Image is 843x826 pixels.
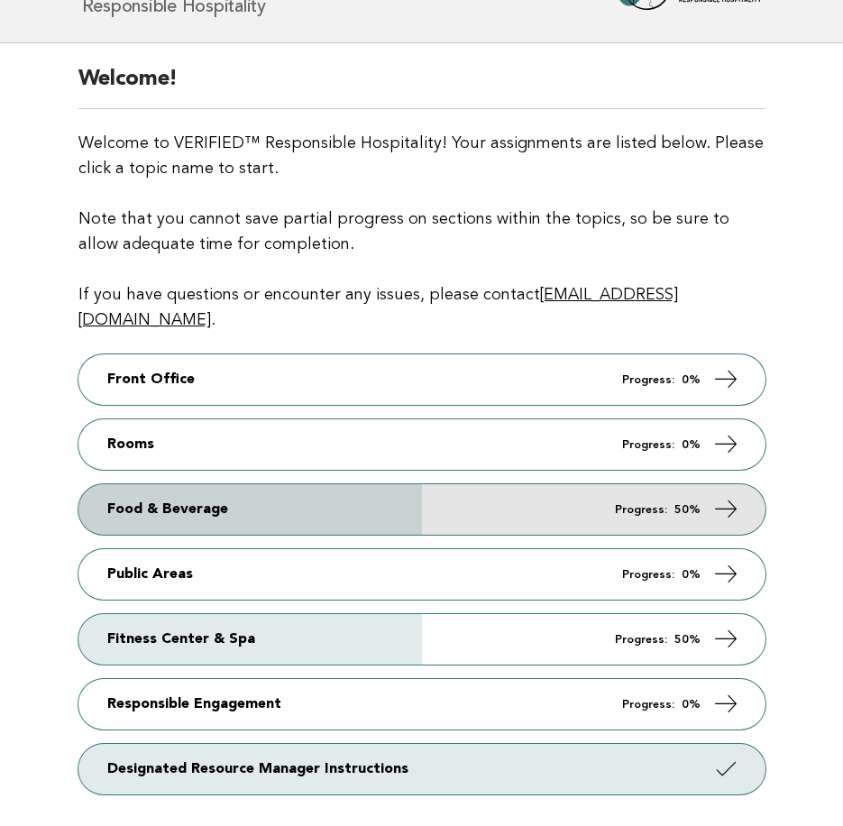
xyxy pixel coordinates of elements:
strong: 0% [682,699,701,711]
em: Progress: [615,634,667,646]
h2: Welcome! [78,65,765,109]
a: Front Office Progress: 0% [78,354,765,405]
em: Progress: [622,699,674,711]
em: Progress: [615,504,667,516]
p: Welcome to VERIFIED™ Responsible Hospitality! Your assignments are listed below. Please click a t... [78,131,765,333]
strong: 0% [682,569,701,581]
a: Rooms Progress: 0% [78,419,765,470]
strong: 0% [682,374,701,386]
a: Fitness Center & Spa Progress: 50% [78,614,765,665]
a: Food & Beverage Progress: 50% [78,484,765,535]
em: Progress: [622,569,674,581]
em: Progress: [622,374,674,386]
a: Public Areas Progress: 0% [78,549,765,600]
strong: 50% [674,504,701,516]
a: Designated Resource Manager Instructions [78,744,765,794]
a: Responsible Engagement Progress: 0% [78,679,765,730]
strong: 50% [674,634,701,646]
em: Progress: [622,439,674,451]
strong: 0% [682,439,701,451]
